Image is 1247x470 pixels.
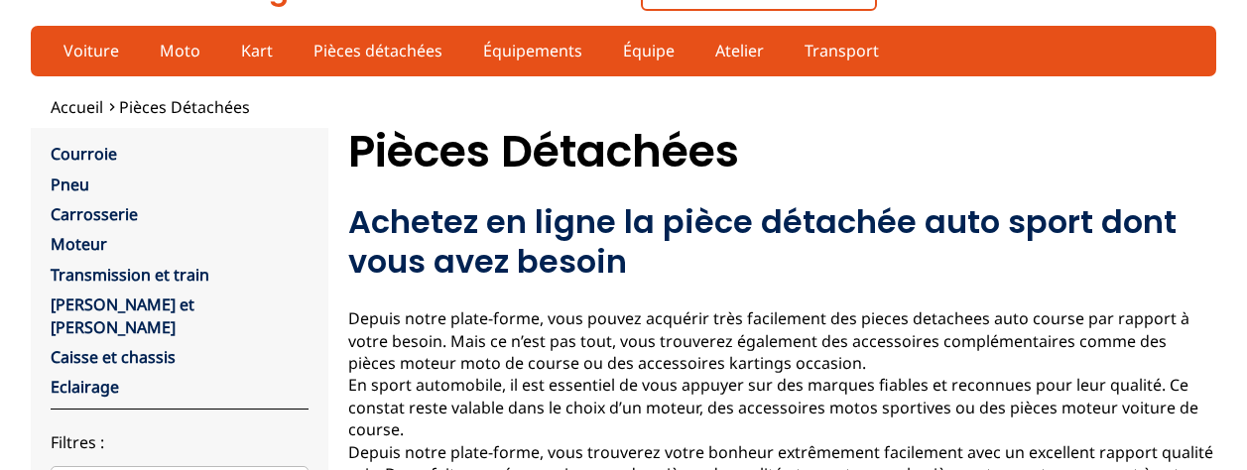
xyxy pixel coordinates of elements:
a: Eclairage [51,376,119,398]
h2: Achetez en ligne la pièce détachée auto sport dont vous avez besoin [348,202,1215,282]
a: Atelier [702,34,777,67]
a: Courroie [51,143,117,165]
a: Transport [792,34,892,67]
a: Voiture [51,34,132,67]
p: Filtres : [51,431,309,453]
a: Transmission et train [51,264,209,286]
a: Équipe [610,34,687,67]
a: Pneu [51,174,89,195]
h1: Pièces détachées [348,128,1215,176]
a: Carrosserie [51,203,138,225]
a: Moteur [51,233,107,255]
a: Accueil [51,96,103,118]
a: Pièces détachées [119,96,250,118]
a: Kart [228,34,286,67]
a: Caisse et chassis [51,346,176,368]
a: Pièces détachées [301,34,455,67]
a: [PERSON_NAME] et [PERSON_NAME] [51,294,194,337]
a: Moto [147,34,213,67]
a: Équipements [470,34,595,67]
